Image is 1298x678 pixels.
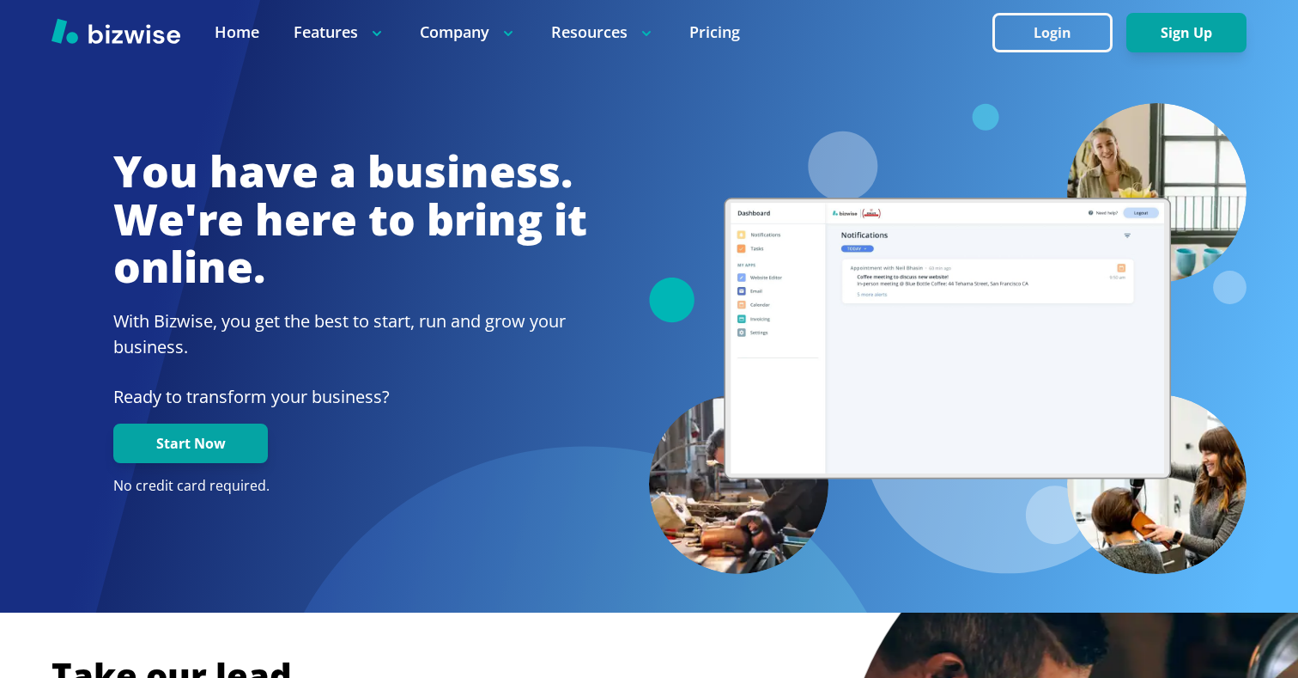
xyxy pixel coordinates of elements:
[113,477,587,496] p: No credit card required.
[1126,25,1246,41] a: Sign Up
[113,436,268,452] a: Start Now
[1126,13,1246,52] button: Sign Up
[420,21,517,43] p: Company
[689,21,740,43] a: Pricing
[113,148,587,291] h1: You have a business. We're here to bring it online.
[113,424,268,463] button: Start Now
[294,21,385,43] p: Features
[113,308,587,360] h2: With Bizwise, you get the best to start, run and grow your business.
[215,21,259,43] a: Home
[992,25,1126,41] a: Login
[551,21,655,43] p: Resources
[52,18,180,44] img: Bizwise Logo
[113,384,587,410] p: Ready to transform your business?
[992,13,1113,52] button: Login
